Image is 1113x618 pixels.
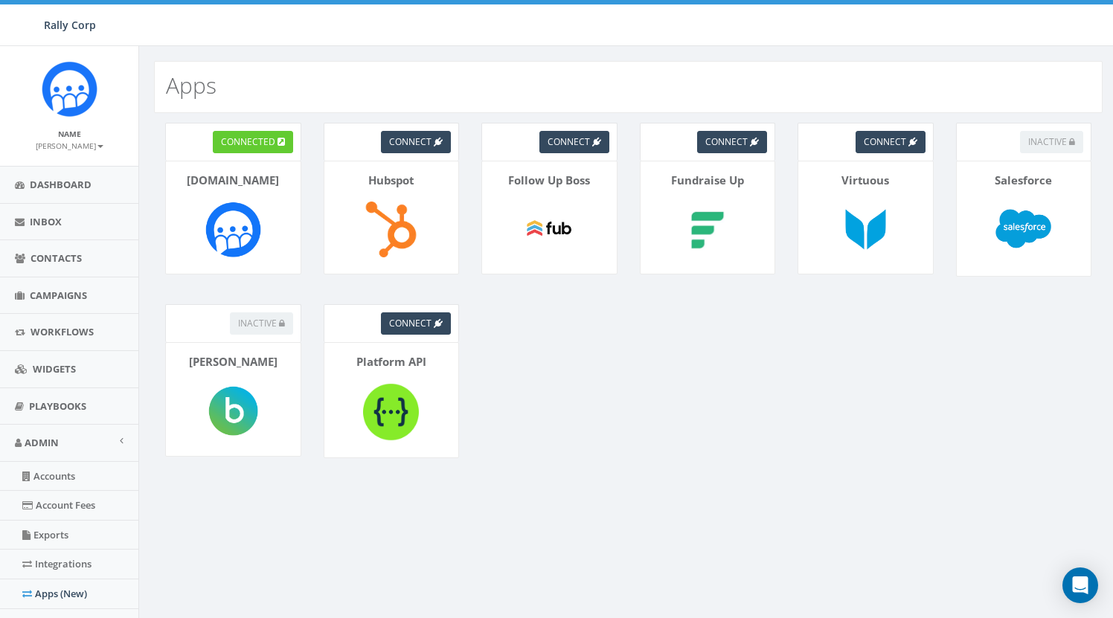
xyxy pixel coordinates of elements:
[864,135,906,148] span: connect
[29,399,86,413] span: Playbooks
[25,436,59,449] span: Admin
[1020,131,1083,153] button: inactive
[42,61,97,117] img: Icon_1.png
[697,131,767,153] a: connect
[548,135,590,148] span: connect
[705,135,748,148] span: connect
[30,215,62,228] span: Inbox
[856,131,926,153] a: connect
[36,141,103,151] small: [PERSON_NAME]
[230,312,293,335] button: inactive
[389,135,432,148] span: connect
[336,354,448,370] p: Platform API
[809,173,922,188] p: Virtuous
[381,131,451,153] a: connect
[539,131,609,153] a: connect
[358,196,425,263] img: Hubspot-logo
[652,173,764,188] p: Fundraise Up
[238,317,277,329] span: inactive
[381,312,451,335] a: connect
[493,173,606,188] p: Follow Up Boss
[358,378,425,447] img: Platform API-logo
[30,178,92,191] span: Dashboard
[968,173,1080,188] p: Salesforce
[31,251,82,265] span: Contacts
[58,129,81,139] small: Name
[832,196,899,263] img: Virtuous-logo
[674,196,741,263] img: Fundraise Up-logo
[221,135,275,148] span: connected
[199,196,266,263] img: Rally.so-logo
[31,325,94,338] span: Workflows
[36,138,103,152] a: [PERSON_NAME]
[1062,567,1098,603] div: Open Intercom Messenger
[389,317,432,329] span: connect
[44,18,96,32] span: Rally Corp
[336,173,448,188] p: Hubspot
[30,289,87,302] span: Campaigns
[166,73,216,97] h2: Apps
[213,131,293,153] a: connected
[199,378,266,445] img: Blackbaud-logo
[990,196,1057,264] img: Salesforce-logo
[516,196,583,263] img: Follow Up Boss-logo
[33,362,76,376] span: Widgets
[177,173,289,188] p: [DOMAIN_NAME]
[1028,135,1067,148] span: inactive
[177,354,289,370] p: [PERSON_NAME]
